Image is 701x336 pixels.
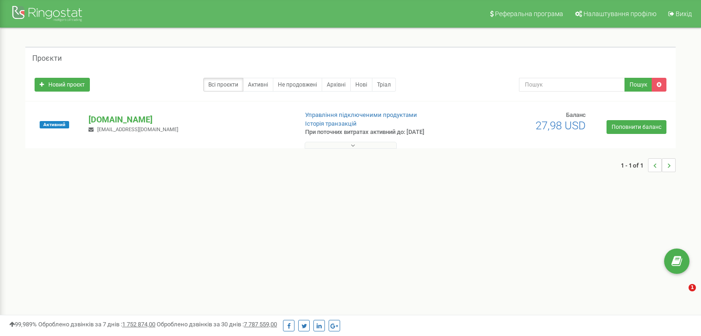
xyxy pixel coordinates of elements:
[495,10,563,17] span: Реферальна програма
[519,78,625,92] input: Пошук
[372,78,396,92] a: Тріал
[624,78,652,92] button: Пошук
[536,119,586,132] span: 27,98 USD
[350,78,372,92] a: Нові
[621,149,676,181] nav: ...
[88,114,290,126] p: [DOMAIN_NAME]
[40,121,69,128] span: Активний
[122,321,155,328] u: 1 752 874,00
[32,54,62,63] h5: Проєкти
[670,284,692,306] iframe: Intercom live chat
[322,78,351,92] a: Архівні
[35,78,90,92] a: Новий проєкт
[9,321,37,328] span: 99,989%
[243,78,273,92] a: Активні
[157,321,277,328] span: Оброблено дзвінків за 30 днів :
[566,111,586,118] span: Баланс
[621,158,648,172] span: 1 - 1 of 1
[689,284,696,291] span: 1
[305,120,357,127] a: Історія транзакцій
[203,78,243,92] a: Всі проєкти
[97,127,178,133] span: [EMAIL_ADDRESS][DOMAIN_NAME]
[607,120,666,134] a: Поповнити баланс
[305,111,417,118] a: Управління підключеними продуктами
[583,10,656,17] span: Налаштування профілю
[244,321,277,328] u: 7 787 559,00
[305,128,453,137] p: При поточних витратах активний до: [DATE]
[676,10,692,17] span: Вихід
[273,78,322,92] a: Не продовжені
[38,321,155,328] span: Оброблено дзвінків за 7 днів :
